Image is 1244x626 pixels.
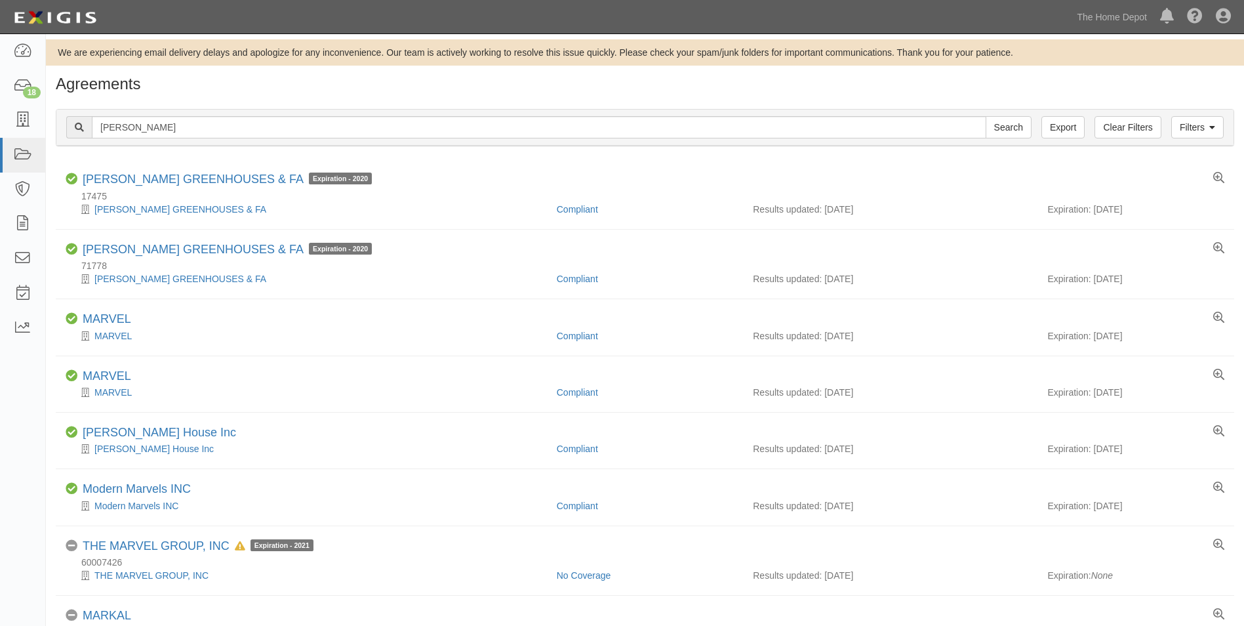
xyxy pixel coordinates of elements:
em: None [1091,570,1113,581]
a: MARKAL [83,609,131,622]
a: [PERSON_NAME] GREENHOUSES & FA [94,274,266,284]
div: Expiration: [DATE] [1047,499,1224,512]
a: Filters [1171,116,1224,138]
a: [PERSON_NAME] GREENHOUSES & FA [83,173,304,186]
a: [PERSON_NAME] House Inc [94,444,214,454]
a: View results summary [1213,369,1224,381]
div: 60007426 [66,556,1234,569]
div: Marvin House Inc [66,442,547,455]
div: THE MARVEL GROUP, INC [83,539,313,554]
div: Results updated: [DATE] [753,203,1028,216]
div: 17475 [66,190,1234,203]
a: View results summary [1213,426,1224,438]
a: Compliant [557,331,598,341]
a: MARVEL [83,312,131,325]
div: Expiration: [DATE] [1047,272,1224,285]
i: No Coverage [66,610,77,621]
i: Compliant [66,173,77,185]
div: MARVASO GREENHOUSES & FA [83,243,372,257]
div: THE MARVEL GROUP, INC [66,569,547,582]
input: Search [92,116,986,138]
div: MARKAL [83,609,131,623]
a: View results summary [1213,173,1224,184]
a: THE MARVEL GROUP, INC [83,539,230,553]
img: logo-5460c22ac91f19d4615b14bd174203de0afe785f0fc80cf4dbbc73dc1793850b.png [10,6,100,30]
a: [PERSON_NAME] GREENHOUSES & FA [94,204,266,215]
div: Results updated: [DATE] [753,569,1028,582]
a: [PERSON_NAME] House Inc [83,426,236,439]
a: View results summary [1213,312,1224,324]
div: MARVASO GREENHOUSES & FA [66,272,547,285]
i: Compliant [66,427,77,438]
div: Modern Marvels INC [83,482,191,497]
div: MARVEL [83,312,131,327]
div: Expiration: [1047,569,1224,582]
a: View results summary [1213,243,1224,255]
div: Results updated: [DATE] [753,499,1028,512]
i: Compliant [66,243,77,255]
div: Expiration: [DATE] [1047,442,1224,455]
div: We are experiencing email delivery delays and apologize for any inconvenience. Our team is active... [46,46,1244,59]
a: Compliant [557,444,598,454]
div: Marvin House Inc [83,426,236,440]
a: MARVEL [83,369,131,383]
a: Modern Marvels INC [83,482,191,495]
span: Expiration - 2021 [251,539,313,551]
div: Modern Marvels INC [66,499,547,512]
div: Results updated: [DATE] [753,442,1028,455]
i: Compliant [66,313,77,325]
input: Search [986,116,1032,138]
div: Results updated: [DATE] [753,386,1028,399]
a: Compliant [557,204,598,215]
a: THE MARVEL GROUP, INC [94,570,209,581]
div: Expiration: [DATE] [1047,203,1224,216]
div: Results updated: [DATE] [753,272,1028,285]
div: Expiration: [DATE] [1047,329,1224,343]
div: MARVEL [83,369,131,384]
a: Modern Marvels INC [94,501,178,511]
div: Results updated: [DATE] [753,329,1028,343]
a: Compliant [557,501,598,511]
i: No Coverage [66,540,77,552]
a: Clear Filters [1094,116,1161,138]
a: No Coverage [557,570,611,581]
div: MARVEL [66,329,547,343]
i: In Default since 10/26/2023 [235,542,245,551]
span: Expiration - 2020 [309,243,372,255]
i: Help Center - Complianz [1187,9,1203,25]
a: MARVEL [94,331,132,341]
div: MARVEL [66,386,547,399]
div: MARVASO GREENHOUSES & FA [66,203,547,216]
a: Export [1041,116,1085,138]
div: Expiration: [DATE] [1047,386,1224,399]
i: Compliant [66,370,77,382]
i: Compliant [66,483,77,495]
div: 71778 [66,259,1234,272]
a: Compliant [557,274,598,284]
a: MARVEL [94,387,132,398]
span: Expiration - 2020 [309,173,372,184]
a: View results summary [1213,482,1224,494]
h1: Agreements [56,75,1234,93]
a: View results summary [1213,609,1224,621]
div: 18 [23,87,41,98]
a: Compliant [557,387,598,398]
a: [PERSON_NAME] GREENHOUSES & FA [83,243,304,256]
a: View results summary [1213,539,1224,551]
div: MARVASO GREENHOUSES & FA [83,173,372,187]
a: The Home Depot [1070,4,1154,30]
